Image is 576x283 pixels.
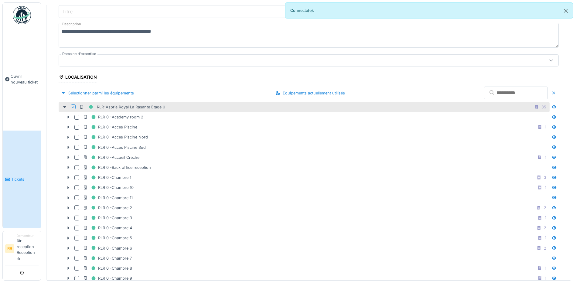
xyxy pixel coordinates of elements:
[83,133,148,141] div: RLR 0 -Acces Piscine Nord
[83,174,131,181] div: RLR 0 -Chambre 1
[13,6,31,24] img: Badge_color-CXgf-gQk.svg
[83,274,132,282] div: RLR 0 -Chambre 9
[3,131,41,228] a: Tickets
[83,154,139,161] div: RLR 0 -Accueil Créche
[83,144,146,151] div: RLR 0 -Acces Piscine Sud
[545,265,546,271] div: 1
[273,89,347,97] div: Équipements actuellement utilisés
[17,234,39,264] li: Rlr reception Reception rlr
[541,104,546,110] div: 35
[61,8,74,15] label: Titre
[79,103,165,111] div: RLR-Aspria Royal La Rasante Etage 0
[5,244,14,253] li: RR
[83,113,143,121] div: RLR 0 -Academy room 2
[544,245,546,251] div: 2
[559,3,573,19] button: Close
[83,214,132,222] div: RLR 0 -Chambre 3
[83,244,132,252] div: RLR 0 -Chambre 6
[285,2,573,19] div: Connecté(e).
[545,235,546,241] div: 1
[59,73,97,83] div: Localisation
[545,155,546,160] div: 1
[545,275,546,281] div: 1
[83,224,132,232] div: RLR 0 -Chambre 4
[545,124,546,130] div: 1
[83,264,132,272] div: RLR 0 -Chambre 8
[11,73,39,85] span: Ouvrir nouveau ticket
[59,89,136,97] div: Sélectionner parmi les équipements
[11,176,39,182] span: Tickets
[544,205,546,211] div: 2
[545,215,546,221] div: 1
[544,175,546,180] div: 3
[544,225,546,231] div: 2
[83,194,133,202] div: RLR 0 -Chambre 11
[3,28,41,131] a: Ouvrir nouveau ticket
[83,204,132,212] div: RLR 0 -Chambre 2
[545,185,546,190] div: 1
[83,123,137,131] div: RLR 0 -Acces Piscine
[83,234,132,242] div: RLR 0 -Chambre 5
[61,20,82,28] label: Description
[83,184,134,191] div: RLR 0 -Chambre 10
[61,51,97,56] label: Domaine d'expertise
[83,164,151,171] div: RLR 0 -Back office reception
[83,254,132,262] div: RLR 0 -Chambre 7
[17,234,39,238] div: Demandeur
[5,234,39,265] a: RR DemandeurRlr reception Reception rlr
